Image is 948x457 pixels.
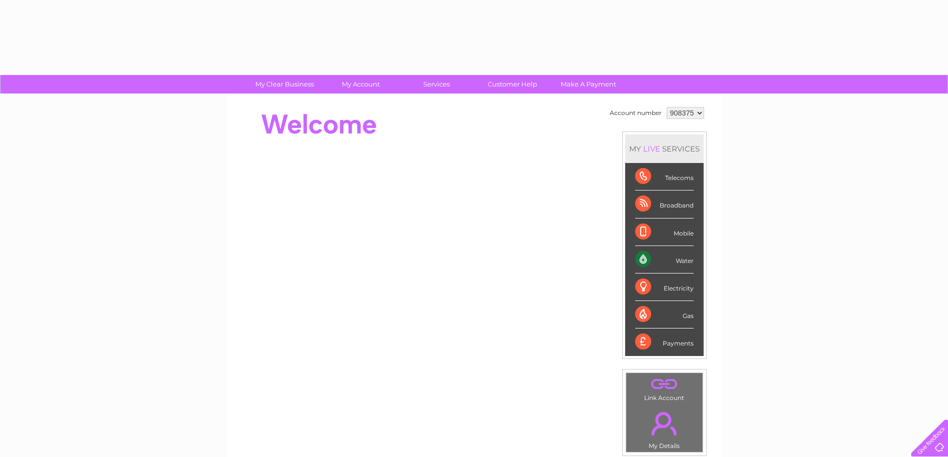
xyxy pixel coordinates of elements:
[626,403,703,452] td: My Details
[635,218,694,246] div: Mobile
[319,75,402,93] a: My Account
[243,75,326,93] a: My Clear Business
[635,190,694,218] div: Broadband
[629,406,700,441] a: .
[471,75,554,93] a: Customer Help
[625,134,704,163] div: MY SERVICES
[641,144,662,153] div: LIVE
[635,301,694,328] div: Gas
[635,328,694,355] div: Payments
[607,104,664,121] td: Account number
[629,375,700,393] a: .
[395,75,478,93] a: Services
[626,372,703,404] td: Link Account
[635,163,694,190] div: Telecoms
[635,246,694,273] div: Water
[635,273,694,301] div: Electricity
[547,75,630,93] a: Make A Payment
